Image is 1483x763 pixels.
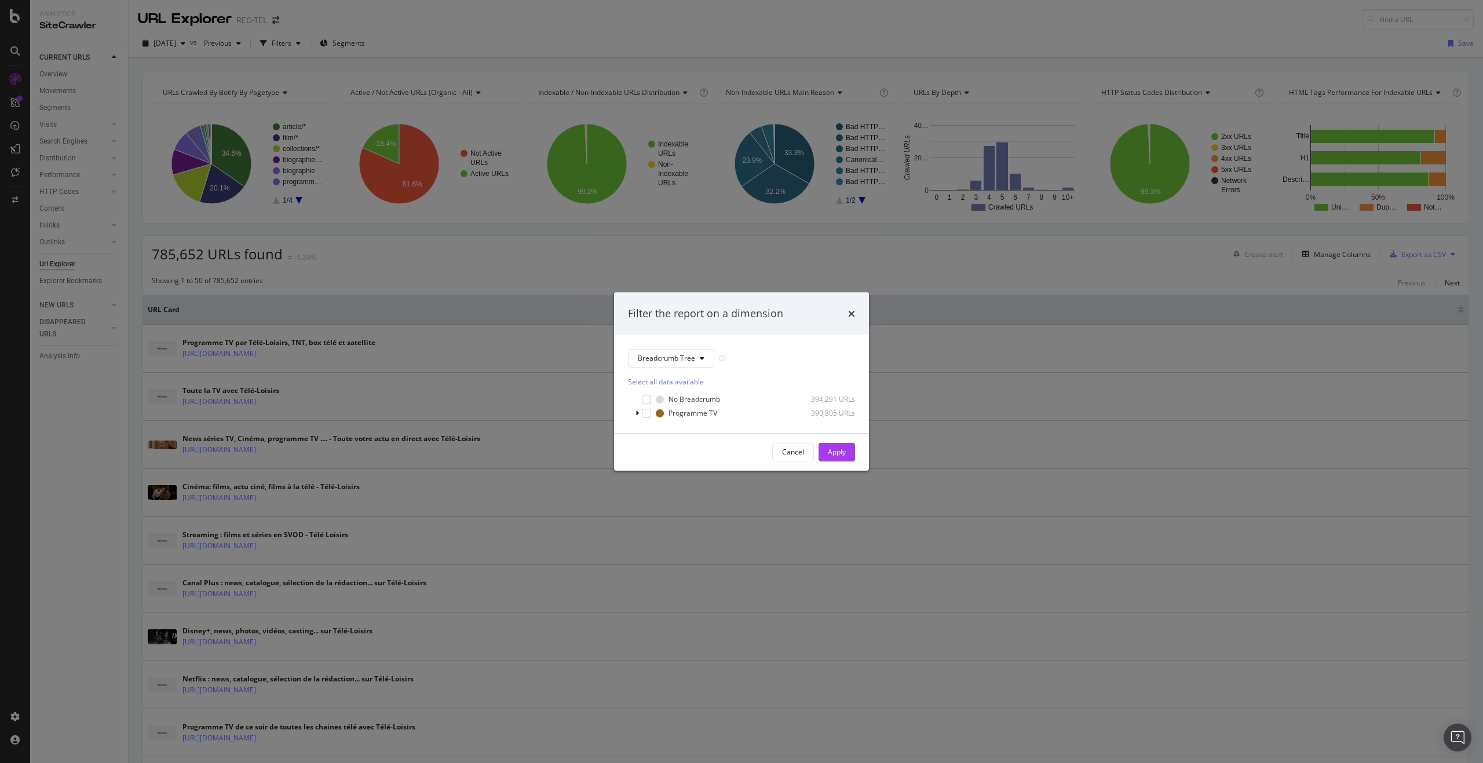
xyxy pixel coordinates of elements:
div: Cancel [782,447,804,457]
div: Open Intercom Messenger [1444,724,1471,751]
span: Breadcrumb Tree [638,353,695,363]
div: Select all data available [628,377,855,387]
button: Cancel [772,443,814,461]
button: Apply [819,443,855,461]
div: No Breadcrumb [669,394,720,404]
div: 390,805 URLs [798,408,855,418]
div: Programme TV [669,408,717,418]
div: times [848,306,855,321]
div: Filter the report on a dimension [628,306,783,321]
div: Apply [828,447,846,457]
button: Breadcrumb Tree [628,349,714,368]
div: modal [614,292,869,471]
div: 394,291 URLs [798,394,855,404]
